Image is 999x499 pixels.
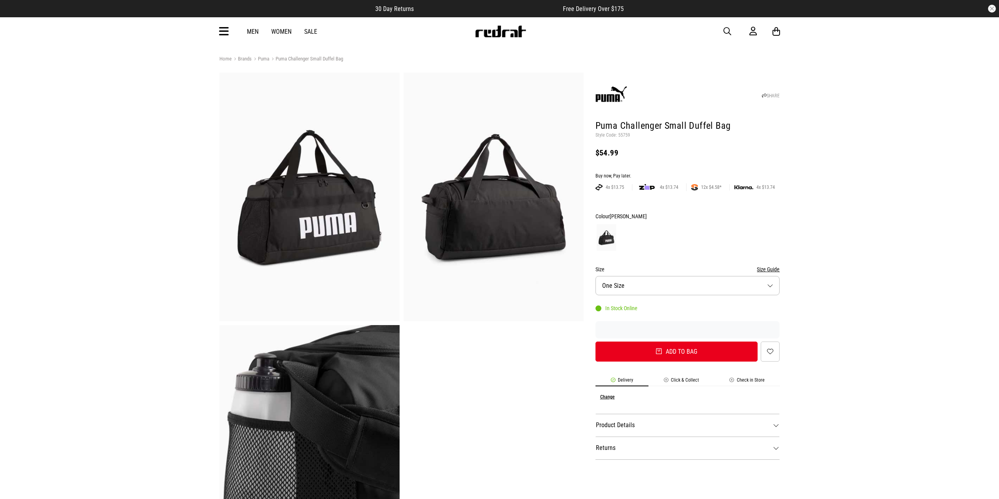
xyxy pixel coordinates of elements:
div: Size [595,265,780,274]
iframe: Customer reviews powered by Trustpilot [595,326,780,334]
h1: Puma Challenger Small Duffel Bag [595,120,780,132]
a: Brands [232,56,252,63]
div: $54.99 [595,148,780,157]
dt: Returns [595,437,780,459]
img: KLARNA [734,185,753,190]
button: Size Guide [757,265,780,274]
span: 4x $13.74 [657,184,681,190]
div: Colour [595,212,780,221]
img: Puma Black [597,224,616,251]
span: 12x $4.58* [698,184,725,190]
iframe: Customer reviews powered by Trustpilot [429,5,547,13]
dt: Product Details [595,414,780,437]
span: 4x $13.75 [603,184,627,190]
button: Change [600,394,615,400]
a: SHARE [762,93,780,99]
img: zip [639,183,655,191]
span: Free Delivery Over $175 [563,5,624,13]
img: Redrat logo [475,26,526,37]
a: Men [247,28,259,35]
div: In Stock Online [595,305,637,311]
li: Delivery [595,377,648,386]
span: 4x $13.74 [753,184,778,190]
span: 30 Day Returns [375,5,414,13]
img: Puma [595,79,627,111]
a: Women [271,28,292,35]
button: One Size [595,276,780,295]
img: AFTERPAY [595,184,603,190]
a: Puma Challenger Small Duffel Bag [269,56,343,63]
a: Sale [304,28,317,35]
img: SPLITPAY [691,184,698,190]
div: Buy now, Pay later. [595,173,780,179]
p: Style Code: 55759 [595,132,780,139]
li: Click & Collect [648,377,714,386]
img: Puma Challenger Small Duffel Bag in Black [219,73,400,321]
a: Home [219,56,232,62]
a: Puma [252,56,269,63]
li: Check in Store [714,377,780,386]
button: Add to bag [595,342,758,362]
span: [PERSON_NAME] [610,213,647,219]
span: One Size [602,282,625,289]
img: Puma Challenger Small Duffel Bag in Black [404,73,584,321]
